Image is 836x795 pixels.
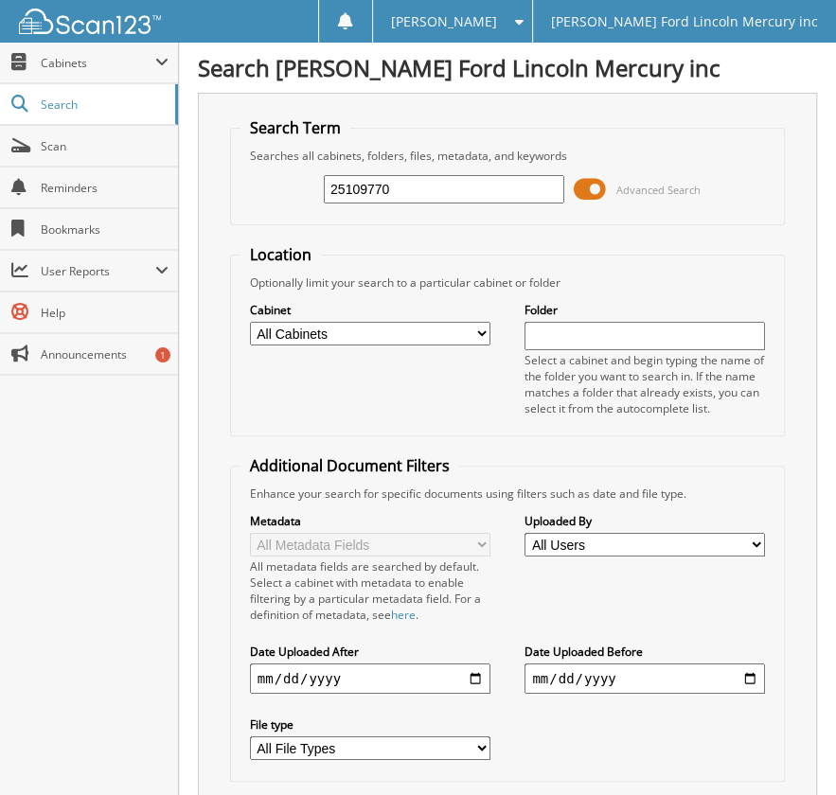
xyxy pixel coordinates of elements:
label: Date Uploaded After [250,644,490,660]
span: Scan [41,138,169,154]
label: Cabinet [250,302,490,318]
div: Searches all cabinets, folders, files, metadata, and keywords [240,148,775,164]
span: Help [41,305,169,321]
span: User Reports [41,263,155,279]
div: 1 [155,347,170,362]
span: Search [41,97,166,113]
img: scan123-logo-white.svg [19,9,161,34]
span: [PERSON_NAME] Ford Lincoln Mercury inc [551,16,818,27]
input: end [525,663,765,694]
span: Advanced Search [616,183,701,197]
div: Select a cabinet and begin typing the name of the folder you want to search in. If the name match... [525,352,765,416]
label: File type [250,716,490,733]
span: [PERSON_NAME] [391,16,497,27]
div: Enhance your search for specific documents using filters such as date and file type. [240,486,775,502]
h1: Search [PERSON_NAME] Ford Lincoln Mercury inc [198,52,817,83]
input: start [250,663,490,694]
label: Folder [525,302,765,318]
span: Cabinets [41,55,155,71]
legend: Additional Document Filters [240,455,459,476]
span: Reminders [41,180,169,196]
label: Date Uploaded Before [525,644,765,660]
legend: Location [240,244,321,265]
div: All metadata fields are searched by default. Select a cabinet with metadata to enable filtering b... [250,558,490,623]
span: Bookmarks [41,221,169,238]
span: Announcements [41,346,169,362]
div: Optionally limit your search to a particular cabinet or folder [240,274,775,291]
label: Metadata [250,513,490,529]
legend: Search Term [240,117,350,138]
a: here [391,607,416,623]
label: Uploaded By [525,513,765,529]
